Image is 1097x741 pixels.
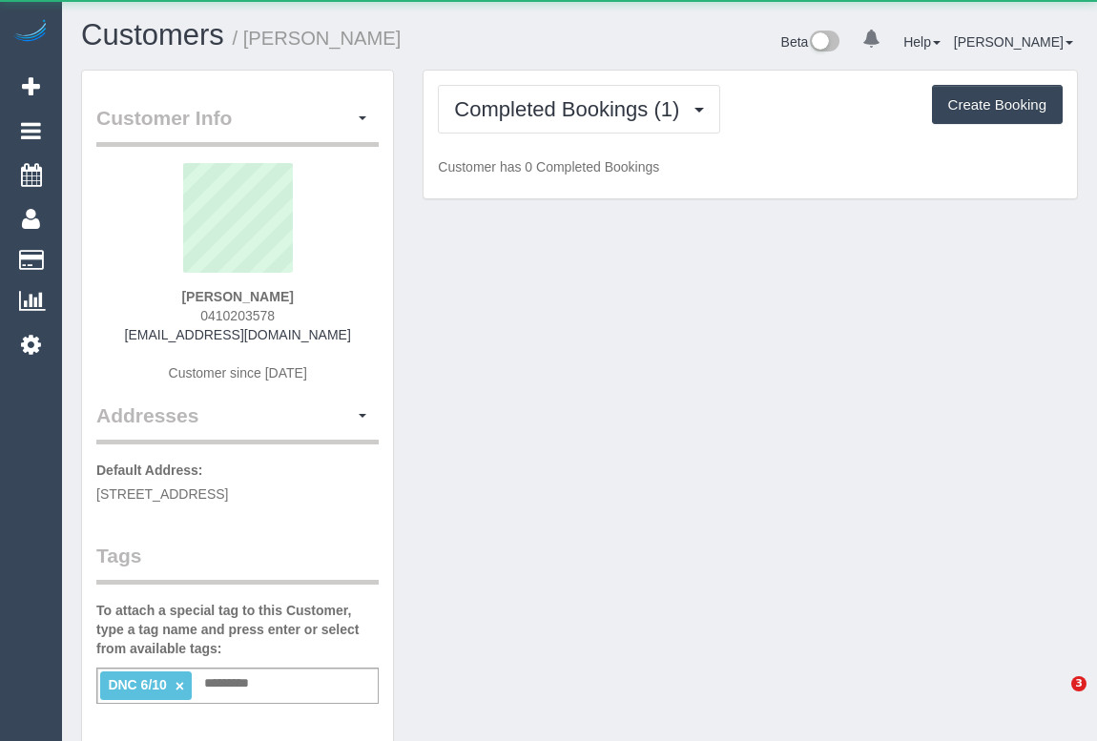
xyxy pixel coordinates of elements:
[903,34,941,50] a: Help
[96,542,379,585] legend: Tags
[169,365,307,381] span: Customer since [DATE]
[96,104,379,147] legend: Customer Info
[954,34,1073,50] a: [PERSON_NAME]
[781,34,840,50] a: Beta
[1032,676,1078,722] iframe: Intercom live chat
[233,28,402,49] small: / [PERSON_NAME]
[438,157,1063,176] p: Customer has 0 Completed Bookings
[200,308,275,323] span: 0410203578
[96,486,228,502] span: [STREET_ADDRESS]
[108,677,166,692] span: DNC 6/10
[81,18,224,51] a: Customers
[932,85,1063,125] button: Create Booking
[96,461,203,480] label: Default Address:
[808,31,839,55] img: New interface
[11,19,50,46] img: Automaid Logo
[125,327,351,342] a: [EMAIL_ADDRESS][DOMAIN_NAME]
[438,85,720,134] button: Completed Bookings (1)
[454,97,689,121] span: Completed Bookings (1)
[176,678,184,694] a: ×
[1071,676,1087,691] span: 3
[96,601,379,658] label: To attach a special tag to this Customer, type a tag name and press enter or select from availabl...
[181,289,293,304] strong: [PERSON_NAME]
